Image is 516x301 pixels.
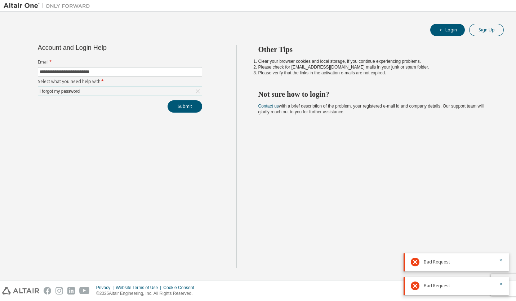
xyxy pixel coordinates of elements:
[258,70,491,76] li: Please verify that the links in the activation e-mails are not expired.
[44,287,51,295] img: facebook.svg
[168,100,202,113] button: Submit
[96,291,199,297] p: © 2025 Altair Engineering, Inc. All Rights Reserved.
[2,287,39,295] img: altair_logo.svg
[4,2,94,9] img: Altair One
[424,283,450,289] span: Bad Request
[258,104,279,109] a: Contact us
[38,59,202,65] label: Email
[96,285,116,291] div: Privacy
[67,287,75,295] img: linkedin.svg
[38,87,202,96] div: I forgot my password
[258,45,491,54] h2: Other Tips
[258,58,491,64] li: Clear your browser cookies and local storage, if you continue experiencing problems.
[38,45,169,51] div: Account and Login Help
[38,79,202,84] label: Select what you need help with
[55,287,63,295] img: instagram.svg
[163,285,198,291] div: Cookie Consent
[116,285,163,291] div: Website Terms of Use
[424,259,450,265] span: Bad Request
[258,90,491,99] h2: Not sure how to login?
[258,64,491,70] li: Please check for [EMAIL_ADDRESS][DOMAIN_NAME] mails in your junk or spam folder.
[79,287,90,295] img: youtube.svg
[430,24,465,36] button: Login
[258,104,484,114] span: with a brief description of the problem, your registered e-mail id and company details. Our suppo...
[469,24,504,36] button: Sign Up
[39,87,81,95] div: I forgot my password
